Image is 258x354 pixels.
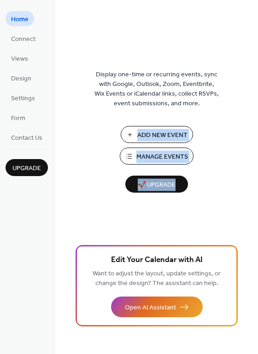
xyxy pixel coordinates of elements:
span: Edit Your Calendar with AI [111,254,203,267]
button: 🚀 Upgrade [125,176,188,193]
button: Upgrade [6,159,48,176]
span: Home [11,15,29,24]
span: Want to adjust the layout, update settings, or change the design? The assistant can help. [93,268,221,290]
span: Display one-time or recurring events, sync with Google, Outlook, Zoom, Eventbrite, Wix Events or ... [94,70,219,108]
button: Add New Event [121,126,193,143]
a: Home [6,11,34,26]
a: Settings [6,90,41,105]
button: Open AI Assistant [111,297,203,317]
span: Upgrade [12,164,41,173]
span: 🚀 Upgrade [131,179,182,191]
span: Views [11,54,28,64]
span: Add New Event [137,131,188,140]
span: Design [11,74,31,84]
span: Open AI Assistant [125,303,176,313]
span: Contact Us [11,133,42,143]
a: Views [6,51,34,66]
span: Form [11,114,25,123]
a: Contact Us [6,130,48,145]
span: Manage Events [136,152,188,162]
span: Connect [11,34,35,44]
a: Connect [6,31,41,46]
button: Manage Events [120,148,193,165]
a: Design [6,70,37,86]
span: Settings [11,94,35,103]
a: Form [6,110,31,125]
